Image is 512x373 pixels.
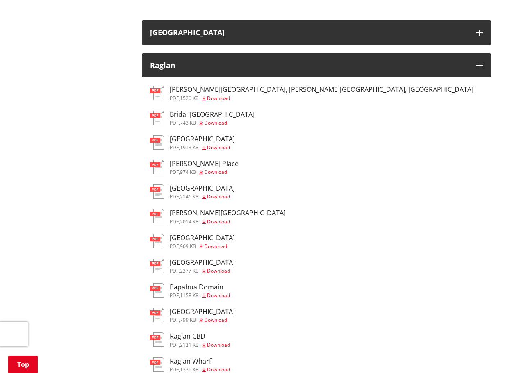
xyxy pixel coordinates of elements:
[207,95,230,102] span: Download
[170,293,230,298] div: ,
[170,343,230,348] div: ,
[150,259,164,273] img: document-pdf.svg
[150,283,164,298] img: document-pdf.svg
[204,119,227,126] span: Download
[170,218,179,225] span: pdf
[170,121,255,125] div: ,
[180,144,199,151] span: 1913 KB
[170,170,239,175] div: ,
[180,119,196,126] span: 743 KB
[150,308,235,323] a: [GEOGRAPHIC_DATA] pdf,799 KB Download
[170,243,179,250] span: pdf
[150,209,164,223] img: document-pdf.svg
[207,144,230,151] span: Download
[170,341,179,348] span: pdf
[170,283,230,291] h3: Papahua Domain
[150,209,286,224] a: [PERSON_NAME][GEOGRAPHIC_DATA] pdf,2014 KB Download
[170,193,179,200] span: pdf
[150,234,164,248] img: document-pdf.svg
[150,160,239,175] a: [PERSON_NAME] Place pdf,974 KB Download
[142,53,491,78] button: Raglan
[180,341,199,348] span: 2131 KB
[180,193,199,200] span: 2146 KB
[150,184,235,199] a: [GEOGRAPHIC_DATA] pdf,2146 KB Download
[150,111,255,125] a: Bridal [GEOGRAPHIC_DATA] pdf,743 KB Download
[170,194,235,199] div: ,
[150,332,230,347] a: Raglan CBD pdf,2131 KB Download
[170,111,255,118] h3: Bridal [GEOGRAPHIC_DATA]
[170,160,239,168] h3: [PERSON_NAME] Place
[170,367,230,372] div: ,
[204,168,227,175] span: Download
[170,244,235,249] div: ,
[170,219,286,224] div: ,
[170,259,235,266] h3: [GEOGRAPHIC_DATA]
[170,168,179,175] span: pdf
[170,267,179,274] span: pdf
[170,209,286,217] h3: [PERSON_NAME][GEOGRAPHIC_DATA]
[150,184,164,199] img: document-pdf.svg
[180,267,199,274] span: 2377 KB
[170,135,235,143] h3: [GEOGRAPHIC_DATA]
[474,339,504,368] iframe: Messenger Launcher
[180,366,199,373] span: 1376 KB
[170,357,230,365] h3: Raglan Wharf
[170,268,235,273] div: ,
[170,119,179,126] span: pdf
[170,86,473,93] h3: [PERSON_NAME][GEOGRAPHIC_DATA], [PERSON_NAME][GEOGRAPHIC_DATA], [GEOGRAPHIC_DATA]
[150,135,235,150] a: [GEOGRAPHIC_DATA] pdf,1913 KB Download
[170,366,179,373] span: pdf
[170,144,179,151] span: pdf
[170,96,473,101] div: ,
[150,332,164,347] img: document-pdf.svg
[180,316,196,323] span: 799 KB
[150,357,230,372] a: Raglan Wharf pdf,1376 KB Download
[150,160,164,174] img: document-pdf.svg
[180,168,196,175] span: 974 KB
[170,308,235,316] h3: [GEOGRAPHIC_DATA]
[207,267,230,274] span: Download
[150,86,473,100] a: [PERSON_NAME][GEOGRAPHIC_DATA], [PERSON_NAME][GEOGRAPHIC_DATA], [GEOGRAPHIC_DATA] pdf,1520 KB Dow...
[150,357,164,372] img: document-pdf.svg
[170,145,235,150] div: ,
[170,318,235,323] div: ,
[180,218,199,225] span: 2014 KB
[204,316,227,323] span: Download
[170,234,235,242] h3: [GEOGRAPHIC_DATA]
[150,86,164,100] img: document-pdf.svg
[150,61,468,70] div: Raglan
[170,316,179,323] span: pdf
[207,292,230,299] span: Download
[170,292,179,299] span: pdf
[150,283,230,298] a: Papahua Domain pdf,1158 KB Download
[150,111,164,125] img: document-pdf.svg
[180,292,199,299] span: 1158 KB
[170,184,235,192] h3: [GEOGRAPHIC_DATA]
[180,95,199,102] span: 1520 KB
[180,243,196,250] span: 969 KB
[207,366,230,373] span: Download
[170,332,230,340] h3: Raglan CBD
[170,95,179,102] span: pdf
[150,259,235,273] a: [GEOGRAPHIC_DATA] pdf,2377 KB Download
[207,193,230,200] span: Download
[150,135,164,150] img: document-pdf.svg
[207,341,230,348] span: Download
[8,356,38,373] a: Top
[204,243,227,250] span: Download
[207,218,230,225] span: Download
[150,308,164,322] img: document-pdf.svg
[142,20,491,45] button: [GEOGRAPHIC_DATA]
[150,234,235,249] a: [GEOGRAPHIC_DATA] pdf,969 KB Download
[150,29,468,37] div: [GEOGRAPHIC_DATA]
